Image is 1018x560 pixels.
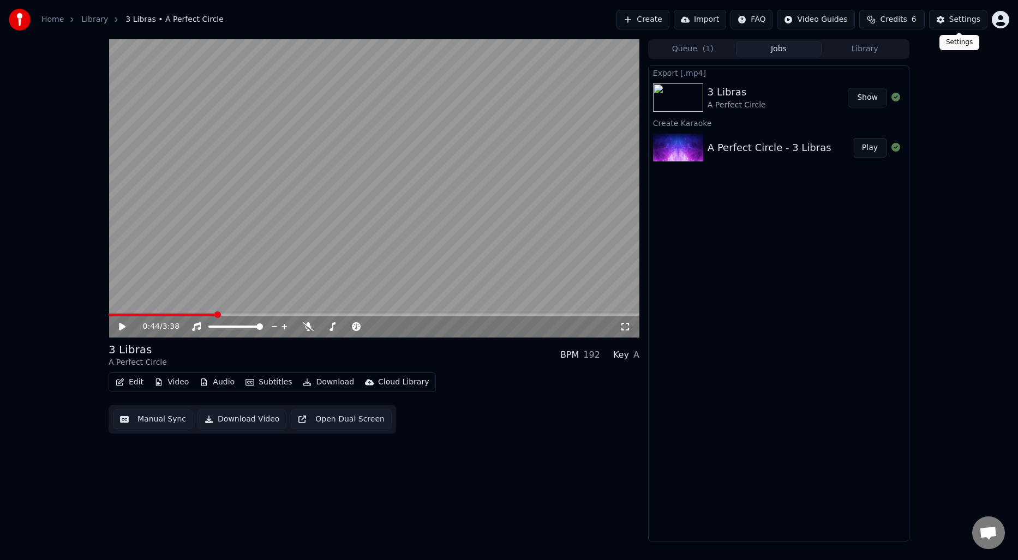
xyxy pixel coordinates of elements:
[143,321,160,332] span: 0:44
[195,375,239,390] button: Audio
[777,10,854,29] button: Video Guides
[730,10,773,29] button: FAQ
[109,357,167,368] div: A Perfect Circle
[949,14,980,25] div: Settings
[41,14,224,25] nav: breadcrumb
[298,375,358,390] button: Download
[378,377,429,388] div: Cloud Library
[583,348,600,362] div: 192
[143,321,169,332] div: /
[650,41,736,57] button: Queue
[708,100,766,111] div: A Perfect Circle
[560,348,579,362] div: BPM
[822,41,908,57] button: Library
[613,348,629,362] div: Key
[708,140,831,155] div: A Perfect Circle - 3 Libras
[197,410,286,429] button: Download Video
[859,10,925,29] button: Credits6
[972,516,1005,549] div: Open chat
[616,10,669,29] button: Create
[703,44,714,55] span: ( 1 )
[939,35,979,50] div: Settings
[163,321,179,332] span: 3:38
[241,375,296,390] button: Subtitles
[649,116,909,129] div: Create Karaoke
[848,88,887,107] button: Show
[912,14,917,25] span: 6
[9,9,31,31] img: youka
[113,410,193,429] button: Manual Sync
[708,85,766,100] div: 3 Libras
[674,10,726,29] button: Import
[929,10,987,29] button: Settings
[853,138,887,158] button: Play
[649,66,909,79] div: Export [.mp4]
[291,410,392,429] button: Open Dual Screen
[81,14,108,25] a: Library
[736,41,822,57] button: Jobs
[633,348,639,362] div: A
[41,14,64,25] a: Home
[150,375,193,390] button: Video
[109,342,167,357] div: 3 Libras
[111,375,148,390] button: Edit
[125,14,224,25] span: 3 Libras • A Perfect Circle
[880,14,907,25] span: Credits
